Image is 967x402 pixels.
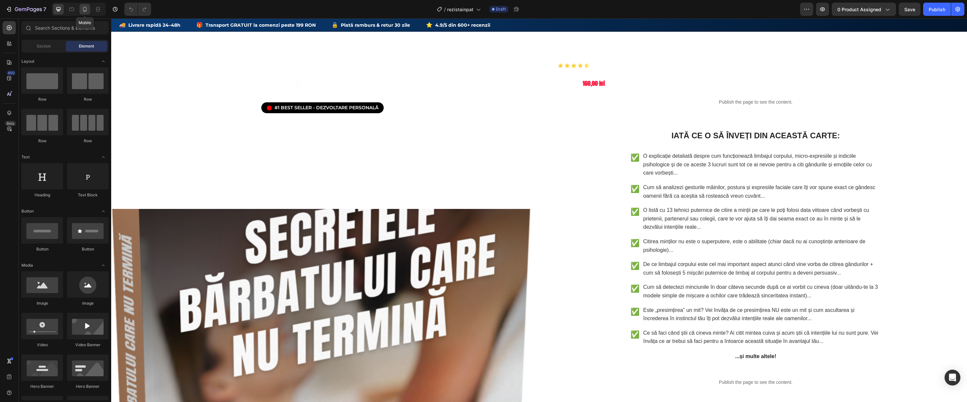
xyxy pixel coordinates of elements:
span: ✅ [519,187,528,199]
div: #1 BEST SELLER - DEZVOLTARE PERSONALĂ [150,84,273,95]
span: ✅ [519,310,528,322]
span: Element [79,43,94,49]
div: 79,95 lei [447,60,468,69]
h2: IATĂ CE O SĂ ÎNVEȚI DIN ACEASTĂ CARTE: [519,111,770,123]
div: Button [67,246,109,252]
div: Row [21,96,63,102]
span: Button [21,208,34,214]
div: Button [21,246,63,252]
button: 7 [3,3,49,16]
div: Heading [21,192,63,198]
div: Video [21,342,63,348]
span: Toggle open [98,206,109,217]
div: Beta [5,121,16,126]
span: Draft [496,6,506,12]
span: Toggle open [98,56,109,67]
p: O listă cu 13 tehnici puternice de citire a minții pe care le poți folosi data viitoare când vorb... [532,187,770,213]
input: Search Sections & Elements [21,21,109,34]
p: Citirea minților nu este o superputere, este o abilitate (chiar dacă nu ai cunoștințe anterioare ... [532,219,770,236]
span: ✅ [519,287,528,299]
span: ✅ [519,133,528,145]
span: Save [904,7,915,12]
span: ✅ [519,264,528,276]
span: Toggle open [98,152,109,162]
span: Text [21,154,30,160]
p: Cum să detectezi minciunile în doar câteva secunde după ce ai vorbit cu cineva (doar uitându-te l... [532,264,770,281]
p: Cum să analizezi gesturile mâinilor, postura și expresiile faciale care îți vor spune exact ce gâ... [532,165,770,182]
div: 160,00 lei [471,60,494,69]
div: Image [67,300,109,306]
iframe: Design area [111,18,967,402]
div: Hero Banner [67,384,109,389]
h1: SECRETELE BARBATULUI CARE NU TERMINA [433,24,856,39]
span: ✅ [519,242,528,253]
span: Recenzii clienți (1465) [647,47,707,53]
button: 0 product assigned [832,3,896,16]
p: De ce limbajul corpului este cel mai important aspect atunci când vine vorba de citirea gândurilo... [532,242,770,258]
span: / [444,6,446,13]
div: Text Block [67,192,109,198]
button: Save [899,3,920,16]
span: ⬤ [155,86,161,92]
img: BookLab Logo [175,56,248,76]
span: Section [37,43,51,49]
div: 450 [6,70,16,76]
button: Publish [923,3,951,16]
div: Publish [929,6,945,13]
div: Row [67,138,109,144]
p: 7 [43,5,46,13]
div: Open Intercom Messenger [945,370,960,385]
p: Secrete ascunse despre citirea minților, folosind metode dovedite și susținute de agenți FBI & CIA. [96,156,327,172]
p: Ce să faci când știi că cineva minte? Ai citit mintea cuiva și acum știi că intențiile lui nu sun... [532,310,770,327]
div: Row [67,96,109,102]
span: Layout [21,58,34,64]
span: ✅ [519,219,528,230]
span: Media [21,262,33,268]
h2: TEHNICI PUTERNICE PENTRU A CITI EMOȚIILE ȘI GÂNDURILE OAMENILOR, STĂPÂNIND LIMBAJUL CORPULUI, MIC... [70,103,353,150]
div: Undo/Redo [124,3,151,16]
span: ✅ [519,165,528,176]
p: Este „presimțirea” un mit? Vei învăța de ce presimțirea NU este un mit și cum ascultarea și încre... [532,287,770,304]
div: Hero Banner [21,384,63,389]
p: Publish the page to see the content. [433,360,856,367]
p: ...și multe altele! [519,334,770,342]
p: O explicație detaliată despre cum funcționează limbajul corpului, micro-expresiile și indiciile p... [532,133,770,159]
span: Toggle open [98,260,109,271]
div: Video Banner [67,342,109,348]
div: Image [21,300,63,306]
div: Row [21,138,63,144]
span: 0 product assigned [837,6,881,13]
p: Publish the page to see the content. [433,80,856,87]
span: rezistainpat [447,6,473,13]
